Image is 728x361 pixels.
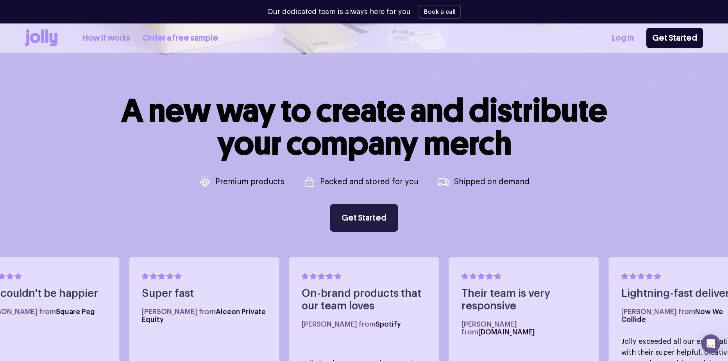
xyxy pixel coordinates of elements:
button: Book a call [419,5,461,19]
span: Square Peg [56,308,95,315]
p: Our dedicated team is always here for you [267,7,411,17]
span: Spotify [376,321,401,328]
h4: Super fast [142,287,267,300]
p: Packed and stored for you [320,178,419,186]
p: Shipped on demand [454,178,529,186]
h5: [PERSON_NAME] from [302,320,427,328]
span: [DOMAIN_NAME] [478,329,535,336]
h1: A new way to create and distribute your company merch [121,94,607,160]
a: Get Started [330,204,398,232]
a: How it works [82,32,130,45]
p: Premium products [215,178,284,186]
h5: [PERSON_NAME] from [461,320,587,336]
h5: [PERSON_NAME] from [142,308,267,323]
h4: Their team is very responsive [461,287,587,313]
a: Get Started [646,28,703,48]
h4: On-brand products that our team loves [302,287,427,313]
div: Open Intercom Messenger [701,334,720,353]
a: Log In [612,32,634,45]
a: Order a free sample [143,32,218,45]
